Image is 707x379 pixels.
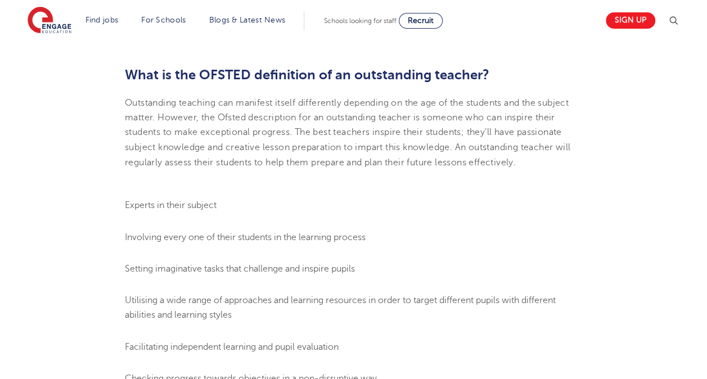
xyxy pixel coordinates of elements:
a: Find jobs [85,16,119,24]
a: Sign up [606,12,655,29]
a: Blogs & Latest News [209,16,286,24]
span: Recruit [408,16,434,25]
a: Recruit [399,13,443,29]
span: Outstanding teaching can manifest itself differently depending on the age of the students and the... [125,98,570,167]
span: Schools looking for staff [324,17,397,25]
span: Experts in their subject [125,200,217,210]
img: Engage Education [28,7,71,35]
span: Facilitating independent learning and pupil evaluation [125,341,339,351]
span: Utilising a wide range of approaches and learning resources in order to target different pupils w... [125,295,556,319]
span: What is the OFSTED definition of an outstanding teacher? [125,67,489,83]
a: For Schools [141,16,186,24]
span: Setting imaginative tasks that challenge and inspire pupils [125,263,355,273]
span: Involving every one of their students in the learning process [125,232,366,242]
